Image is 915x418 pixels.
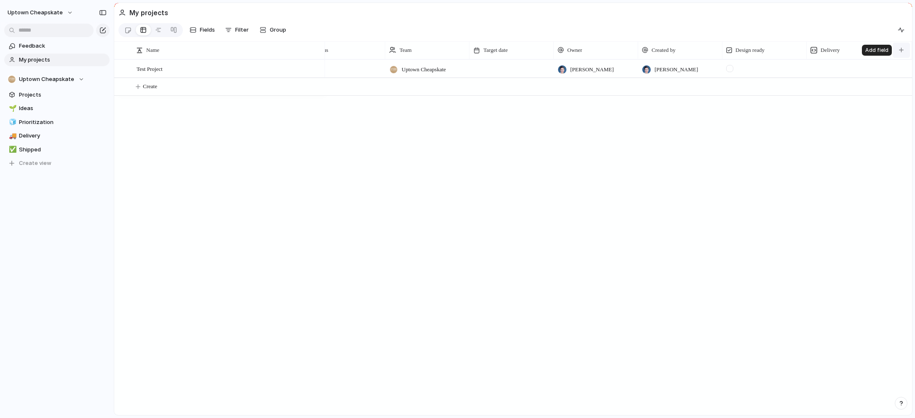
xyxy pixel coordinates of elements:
span: Owner [567,46,582,54]
button: Filter [222,23,252,37]
span: Name [146,46,159,54]
span: My projects [19,56,107,64]
span: Delivery [821,46,840,54]
span: Shipped [19,146,107,154]
a: Projects [4,89,110,101]
div: 🧊 [9,117,15,127]
a: 🧊Prioritization [4,116,110,129]
div: 🌱 [9,104,15,113]
button: Fields [186,23,218,37]
a: 🚚Delivery [4,129,110,142]
a: 🌱Ideas [4,102,110,115]
span: [PERSON_NAME] [570,65,614,74]
div: 🚚 [9,131,15,141]
span: Group [270,26,286,34]
span: Feedback [19,42,107,50]
button: 🌱 [8,104,16,113]
button: ✅ [8,146,16,154]
button: Group [255,23,290,37]
span: Target date [483,46,508,54]
div: ✅ [9,145,15,154]
button: Uptown Cheapskate [4,73,110,86]
span: Uptown Cheapskate [402,65,446,74]
a: ✅Shipped [4,143,110,156]
h2: My projects [129,8,168,18]
button: 🧊 [8,118,16,127]
div: Add field [862,45,892,56]
span: Projects [19,91,107,99]
button: Uptown Cheapskate [4,6,78,19]
span: Test Project [137,64,163,73]
span: Team [400,46,412,54]
span: Delivery [19,132,107,140]
span: Ideas [19,104,107,113]
span: Uptown Cheapskate [8,8,63,17]
span: Prioritization [19,118,107,127]
a: My projects [4,54,110,66]
span: Uptown Cheapskate [19,75,74,84]
span: Design ready [735,46,765,54]
span: Created by [652,46,676,54]
span: Fields [200,26,215,34]
span: Create view [19,159,51,167]
span: [PERSON_NAME] [655,65,698,74]
button: Create view [4,157,110,170]
span: Create [143,82,157,91]
a: Feedback [4,40,110,52]
button: 🚚 [8,132,16,140]
span: Filter [235,26,249,34]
